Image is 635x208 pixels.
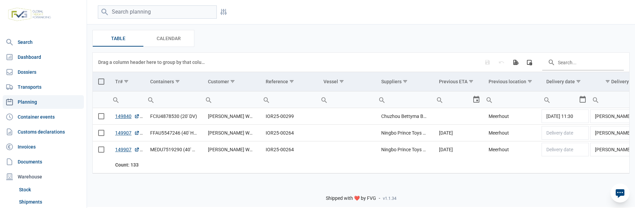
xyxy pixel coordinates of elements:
[546,147,573,152] span: Delivery date
[489,79,526,84] div: Previous location
[3,140,84,154] a: Invoices
[376,125,434,141] td: Ningbo Prince Toys Co., Ltd.
[323,79,338,84] div: Vessel
[111,34,125,42] span: Table
[318,91,330,108] div: Search box
[145,91,157,108] div: Search box
[3,35,84,49] a: Search
[16,196,84,208] a: Shipments
[523,56,535,68] div: Column Chooser
[98,146,104,153] div: Select row
[439,79,468,84] div: Previous ETA
[5,5,54,24] img: FVG - Global freight forwarding
[541,72,589,91] td: Column Delivery date
[3,170,84,184] div: Warehouse
[541,91,589,108] td: Filter cell
[379,195,380,202] span: -
[576,79,581,84] span: Show filter options for column 'Delivery date'
[509,56,522,68] div: Export all data to Excel
[376,91,434,108] input: Filter cell
[175,79,180,84] span: Show filter options for column 'Containers'
[527,79,532,84] span: Show filter options for column 'Previous location'
[383,196,396,201] span: v1.1.34
[98,53,624,72] div: Data grid toolbar
[110,91,145,108] input: Filter cell
[202,141,260,158] td: [PERSON_NAME] Worldwide [GEOGRAPHIC_DATA]
[3,50,84,64] a: Dashboard
[483,141,541,158] td: Meerhout
[469,79,474,84] span: Show filter options for column 'Previous ETA'
[98,130,104,136] div: Select row
[3,125,84,139] a: Customs declarations
[376,91,388,108] div: Search box
[318,91,376,108] td: Filter cell
[546,114,573,119] span: [DATE] 11:30
[115,161,139,168] div: Tr# Count: 133
[376,141,434,158] td: Ningbo Prince Toys Co., Ltd.
[3,80,84,94] a: Transports
[98,57,207,68] div: Drag a column header here to group by that column
[93,53,629,173] div: Data grid with 133 rows and 11 columns
[110,72,145,91] td: Column Tr#
[115,129,140,136] a: 149907
[124,79,129,84] span: Show filter options for column 'Tr#'
[434,72,483,91] td: Column Previous ETA
[339,79,344,84] span: Show filter options for column 'Vessel'
[208,79,229,84] div: Customer
[483,125,541,141] td: Meerhout
[483,91,541,108] input: Filter cell
[230,79,235,84] span: Show filter options for column 'Customer'
[546,79,575,84] div: Delivery date
[3,65,84,79] a: Dossiers
[260,91,318,108] td: Filter cell
[260,125,318,141] td: IOR25-00264
[326,195,376,202] span: Shipped with ❤️ by FVG
[202,125,260,141] td: [PERSON_NAME] Worldwide [GEOGRAPHIC_DATA]
[3,155,84,169] a: Documents
[202,91,215,108] div: Search box
[483,91,495,108] div: Search box
[115,146,140,153] a: 149907
[3,110,84,124] a: Container events
[289,79,294,84] span: Show filter options for column 'Reference'
[260,91,272,108] div: Search box
[145,125,202,141] td: FFAU5547246 (40' HQ)
[579,91,587,108] div: Select
[110,91,122,108] div: Search box
[202,108,260,125] td: [PERSON_NAME] Worldwide [GEOGRAPHIC_DATA]
[434,141,483,158] td: [DATE]
[157,34,181,42] span: Calendar
[472,91,480,108] div: Select
[541,91,553,108] div: Search box
[260,108,318,125] td: IOR25-00299
[381,79,402,84] div: Suppliers
[115,79,123,84] div: Tr#
[376,72,434,91] td: Column Suppliers
[376,108,434,125] td: Chuzhou Bettyma Baby Carrier Co., Ltd.
[145,91,202,108] input: Filter cell
[589,91,602,108] div: Search box
[145,141,202,158] td: MEDU7519290 (40' HQ)
[150,79,174,84] div: Containers
[483,72,541,91] td: Column Previous location
[318,72,376,91] td: Column Vessel
[98,5,217,19] input: Search planning
[260,141,318,158] td: IOR25-00264
[145,72,202,91] td: Column Containers
[434,91,483,108] td: Filter cell
[202,91,260,108] input: Filter cell
[202,72,260,91] td: Column Customer
[145,108,202,125] td: FCIU4878530 (20' DV)
[16,184,84,196] a: Stock
[541,91,579,108] input: Filter cell
[266,79,288,84] div: Reference
[98,79,104,85] div: Select all
[434,125,483,141] td: [DATE]
[483,108,541,125] td: Meerhout
[434,91,446,108] div: Search box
